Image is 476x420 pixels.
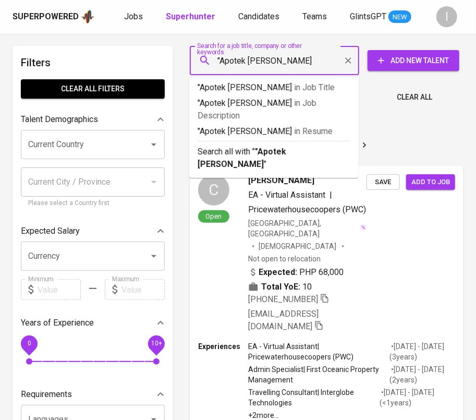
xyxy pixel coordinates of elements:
[397,91,432,104] span: Clear All
[21,109,165,130] div: Talent Demographics
[124,10,145,23] a: Jobs
[248,254,321,264] p: Not open to relocation
[248,294,318,304] span: [PHONE_NUMBER]
[121,279,165,300] input: Value
[248,205,366,214] span: Pricewaterhousecoopers (PWC)
[124,11,143,21] span: Jobs
[376,54,451,67] span: Add New Talent
[261,281,300,293] b: Total YoE:
[341,53,356,68] button: Clear
[436,6,457,27] div: I
[21,54,165,71] h6: Filters
[21,384,165,405] div: Requirements
[27,340,31,347] span: 0
[302,10,329,23] a: Teams
[248,341,389,362] p: EA - Virtual Assistant | Pricewaterhousecoopers (PWC)
[166,10,217,23] a: Superhunter
[198,125,350,138] p: "Apotek [PERSON_NAME]
[393,88,436,107] button: Clear All
[38,279,81,300] input: Value
[302,281,312,293] span: 10
[294,126,333,136] span: in Resume
[21,225,80,237] p: Expected Salary
[81,9,95,25] img: app logo
[248,266,344,279] div: PHP 68,000
[21,221,165,242] div: Expected Salary
[248,387,380,408] p: Travelling Consultant | Interglobe Technologies
[147,137,161,152] button: Open
[259,241,338,251] span: [DEMOGRAPHIC_DATA]
[329,189,332,201] span: |
[411,176,450,188] span: Add to job
[21,317,94,329] p: Years of Experience
[259,266,297,279] b: Expected:
[248,364,389,385] p: Admin Specialist | First Oceanic Property Management
[198,146,350,171] p: Search all with " "
[248,309,319,331] span: [EMAIL_ADDRESS][DOMAIN_NAME]
[380,387,455,408] p: • [DATE] - [DATE] ( <1 years )
[238,11,279,21] span: Candidates
[202,212,226,221] span: Open
[248,190,325,200] span: EA - Virtual Assistant
[372,176,395,188] span: Save
[406,174,455,190] button: Add to job
[350,11,386,21] span: GlintsGPT
[21,113,98,126] p: Talent Demographics
[198,81,350,94] p: "Apotek [PERSON_NAME]
[13,9,95,25] a: Superpoweredapp logo
[198,341,248,352] p: Experiences
[389,341,455,362] p: • [DATE] - [DATE] ( 3 years )
[389,364,455,385] p: • [DATE] - [DATE] ( 2 years )
[368,50,459,71] button: Add New Talent
[388,12,411,22] span: NEW
[198,97,350,122] p: "Apotek [PERSON_NAME]
[151,340,162,347] span: 10+
[166,11,215,21] b: Superhunter
[21,313,165,333] div: Years of Experience
[147,249,161,263] button: Open
[248,174,314,187] span: [PERSON_NAME]
[29,82,156,95] span: Clear All filters
[238,10,282,23] a: Candidates
[356,137,373,153] button: Go to next page
[350,10,411,23] a: GlintsGPT NEW
[294,82,335,92] span: in Job Title
[248,218,367,239] div: [GEOGRAPHIC_DATA], [GEOGRAPHIC_DATA]
[198,174,229,206] div: C
[28,198,157,209] p: Please select a Country first
[367,174,400,190] button: Save
[21,388,72,401] p: Requirements
[21,79,165,99] button: Clear All filters
[13,11,79,23] div: Superpowered
[360,224,367,231] img: magic_wand.svg
[302,11,327,21] span: Teams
